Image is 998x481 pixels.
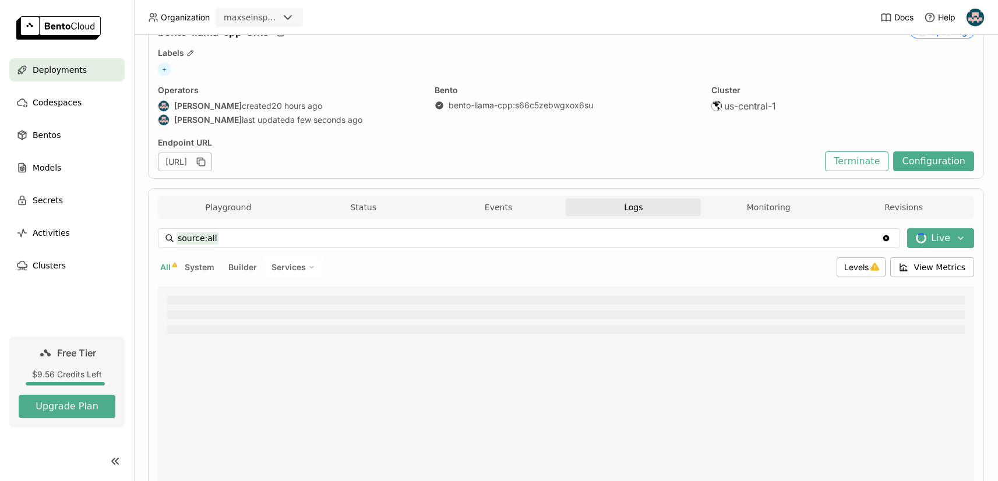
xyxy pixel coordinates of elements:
div: Levels [837,257,886,277]
div: Services [264,257,323,277]
button: Upgrade Plan [19,395,115,418]
button: Configuration [893,151,974,171]
strong: [PERSON_NAME] [174,115,242,125]
button: Live [907,228,974,248]
div: Bento [435,85,697,96]
button: All [158,260,173,275]
div: $9.56 Credits Left [19,369,115,380]
span: + [158,63,171,76]
strong: [PERSON_NAME] [174,101,242,111]
span: Codespaces [33,96,82,109]
span: Clusters [33,259,66,273]
div: last updated [158,114,421,126]
div: maxseinspace [224,12,278,23]
span: Help [938,12,955,23]
span: us-central-1 [724,100,776,112]
a: Deployments [9,58,125,82]
img: Max Meier [158,115,169,125]
button: System [182,260,217,275]
a: Secrets [9,189,125,212]
img: logo [16,16,101,40]
button: Monitoring [701,199,836,216]
span: All [160,262,171,272]
span: Builder [228,262,257,272]
span: 20 hours ago [271,101,322,111]
button: View Metrics [890,257,975,277]
span: Docs [894,12,914,23]
div: created [158,100,421,112]
span: Activities [33,226,70,240]
a: Codespaces [9,91,125,114]
i: loading [914,231,928,245]
span: Deployments [33,63,87,77]
a: Free Tier$9.56 Credits LeftUpgrade Plan [9,337,125,427]
span: Organization [161,12,210,23]
button: Builder [226,260,259,275]
input: Search [177,229,881,247]
div: Endpoint URL [158,137,819,148]
div: [URL] [158,153,212,171]
img: Max Meier [158,101,169,111]
span: Models [33,161,61,175]
input: Selected maxseinspace. [280,12,281,24]
span: Levels [844,262,869,272]
button: Status [296,199,431,216]
img: Max Meier [967,9,984,26]
span: System [185,262,214,272]
button: Terminate [825,151,888,171]
span: a few seconds ago [290,115,362,125]
a: Docs [880,12,914,23]
span: Secrets [33,193,63,207]
a: Bentos [9,123,125,147]
a: Activities [9,221,125,245]
span: View Metrics [914,261,966,273]
span: Free Tier [57,347,96,359]
a: bento-llama-cpp:s66c5zebwgxox6su [449,100,593,111]
svg: Clear value [881,234,891,243]
div: Cluster [711,85,974,96]
button: Playground [161,199,296,216]
a: Clusters [9,254,125,277]
div: Labels [158,48,974,58]
span: Bentos [33,128,61,142]
div: Operators [158,85,421,96]
span: Services [271,262,306,273]
a: Models [9,156,125,179]
button: Revisions [836,199,971,216]
span: Logs [624,202,643,213]
div: Help [924,12,955,23]
button: Events [431,199,566,216]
